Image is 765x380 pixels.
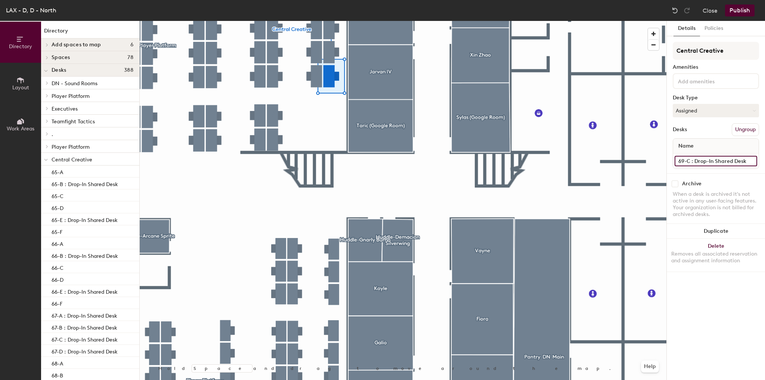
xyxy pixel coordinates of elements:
[52,42,101,48] span: Add spaces to map
[52,299,62,307] p: 66-F
[52,167,63,176] p: 65-A
[52,263,64,271] p: 66-C
[52,287,118,295] p: 66-E : Drop-In Shared Desk
[7,126,34,132] span: Work Areas
[12,84,29,91] span: Layout
[683,7,691,14] img: Redo
[675,156,757,166] input: Unnamed desk
[52,93,90,99] span: Player Platform
[124,67,133,73] span: 388
[52,191,64,200] p: 65-C
[52,275,64,283] p: 66-D
[671,251,761,264] div: Removes all associated reservation and assignment information
[52,311,117,319] p: 67-A : Drop-In Shared Desk
[673,21,700,36] button: Details
[52,67,66,73] span: Desks
[667,239,765,272] button: DeleteRemoves all associated reservation and assignment information
[52,251,118,259] p: 66-B : Drop-In Shared Desk
[667,224,765,239] button: Duplicate
[9,43,32,50] span: Directory
[673,104,759,117] button: Assigned
[725,4,755,16] button: Publish
[673,64,759,70] div: Amenities
[703,4,718,16] button: Close
[41,27,139,38] h1: Directory
[52,157,92,163] span: Central Creative
[732,123,759,136] button: Ungroup
[6,6,56,15] div: LAX - D, D - North
[673,191,759,218] div: When a desk is archived it's not active in any user-facing features. Your organization is not bil...
[52,144,90,150] span: Player Platform
[641,361,659,373] button: Help
[52,227,62,235] p: 65-F
[676,76,744,85] input: Add amenities
[52,358,63,367] p: 68-A
[52,334,118,343] p: 67-C : Drop-In Shared Desk
[127,55,133,61] span: 78
[673,95,759,101] div: Desk Type
[52,118,95,125] span: Teamfight Tactics
[673,127,687,133] div: Desks
[52,131,53,138] span: .
[52,346,118,355] p: 67-D : Drop-In Shared Desk
[52,239,63,247] p: 66-A
[671,7,679,14] img: Undo
[675,139,697,153] span: Name
[52,370,63,379] p: 68-B
[52,322,117,331] p: 67-B : Drop-In Shared Desk
[682,181,701,187] div: Archive
[52,106,78,112] span: Executives
[52,203,64,211] p: 65-D
[52,55,70,61] span: Spaces
[52,80,97,87] span: DN - Sound Rooms
[52,179,118,188] p: 65-B : Drop-In Shared Desk
[130,42,133,48] span: 6
[700,21,728,36] button: Policies
[52,215,118,223] p: 65-E : Drop-In Shared Desk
